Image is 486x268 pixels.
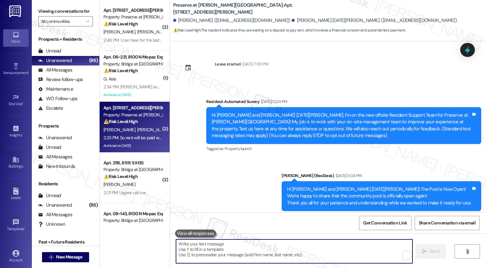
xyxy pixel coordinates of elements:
[38,48,61,54] div: Unread
[38,221,65,228] div: Unknown
[137,127,169,133] span: [PERSON_NAME]
[259,98,287,105] div: [DATE] 12:24 PM
[103,61,162,67] div: Property: Bridge at [GEOGRAPHIC_DATA]
[465,249,470,254] i: 
[282,172,481,181] div: [PERSON_NAME] (ResiDesk)
[3,217,29,234] a: Templates •
[103,135,204,141] div: 2:23 PM: So rent will be paid within the next day or two
[88,56,99,65] div: (95)
[429,248,439,255] span: Send
[3,186,29,203] a: Leads
[103,84,257,90] div: 2:34 PM: [PERSON_NAME] explained in previous text ^ go ahead and take a look plz
[38,6,93,16] label: Viewing conversations for
[359,216,411,230] button: Get Conversation Link
[173,28,201,33] strong: ⚠️ Risk Level: High
[212,112,471,139] div: Hi [PERSON_NAME] and [PERSON_NAME] [DATE][PERSON_NAME], I'm on the new offsite Resident Support T...
[38,192,61,199] div: Unread
[103,127,137,133] span: [PERSON_NAME]
[38,134,72,141] div: Unanswered
[103,166,162,173] div: Property: Bridge at [GEOGRAPHIC_DATA]
[32,181,99,187] div: Residents
[282,211,481,220] div: Tagged as:
[42,252,89,262] button: New Message
[103,105,162,111] div: Apt. [STREET_ADDRESS][PERSON_NAME]
[103,190,146,196] div: 2:01 PM: Urgent call me
[206,144,481,153] div: Tagged as:
[3,154,29,171] a: Buildings
[28,70,29,74] span: •
[32,36,99,43] div: Prospects + Residents
[3,123,29,140] a: Insights •
[103,7,162,14] div: Apt. [STREET_ADDRESS][PERSON_NAME]
[88,200,99,210] div: (95)
[103,91,163,99] div: Archived on [DATE]
[363,220,407,226] span: Get Conversation Link
[103,210,162,217] div: Apt. 08~143, 8100 N Mopac Expwy
[38,105,63,112] div: Escalate
[173,17,290,24] div: [PERSON_NAME]. ([EMAIL_ADDRESS][DOMAIN_NAME])
[334,172,362,179] div: [DATE] 5:04 PM
[176,239,412,263] textarea: To enrich screen reader interactions, please activate Accessibility in Grammarly extension settings
[103,160,162,166] div: Apt. 2116, 8515 S IH35
[241,61,268,67] div: [DATE] 7:00 PM
[103,14,162,20] div: Property: Preserve at [PERSON_NAME][GEOGRAPHIC_DATA]
[41,16,83,26] input: All communities
[38,144,61,151] div: Unread
[137,29,169,35] span: [PERSON_NAME]
[49,255,53,260] i: 
[419,220,475,226] span: Share Conversation via email
[38,67,72,73] div: All Messages
[32,239,99,245] div: Past + Future Residents
[3,248,29,265] a: Account
[103,54,162,60] div: Apt. 06~231, 8100 N Mopac Expwy
[103,174,138,179] strong: ⚠️ Risk Level: High
[415,244,446,258] button: Send
[103,119,138,124] strong: ⚠️ Risk Level: High
[103,217,162,224] div: Property: Bridge at [GEOGRAPHIC_DATA]
[103,182,135,187] span: [PERSON_NAME]
[32,123,99,129] div: Prospects
[3,92,29,109] a: Site Visit •
[3,29,29,46] a: Inbox
[38,163,75,170] div: New Inbounds
[103,76,116,82] span: G. Asis
[215,61,241,67] div: Lease started
[103,142,163,150] div: Archived on [DATE]
[206,98,481,107] div: Residesk Automated Survey
[415,216,480,230] button: Share Conversation via email
[103,112,162,118] div: Property: Preserve at [PERSON_NAME][GEOGRAPHIC_DATA]
[292,17,457,24] div: [PERSON_NAME] [DATE][PERSON_NAME]. ([EMAIL_ADDRESS][DOMAIN_NAME])
[56,254,82,260] span: New Message
[103,21,138,27] strong: ⚠️ Risk Level: High
[173,2,300,16] b: Preserve at [PERSON_NAME][GEOGRAPHIC_DATA]: Apt. [STREET_ADDRESS][PERSON_NAME]
[103,37,344,43] div: 2:48 PM: I can hear for the last three days water running in the walls of my bathroom of neighbor...
[38,86,73,93] div: Maintenance
[225,146,251,151] span: Property launch
[38,211,72,218] div: All Messages
[22,132,23,136] span: •
[38,76,83,83] div: Review follow-ups
[103,68,138,73] strong: ⚠️ Risk Level: High
[287,186,471,206] div: Hi [PERSON_NAME] and [PERSON_NAME] [DATE][PERSON_NAME]! The Pool is Now Open! We’re happy to shar...
[23,101,24,105] span: •
[173,27,406,34] span: : The resident indicates they are waiting on a deposit to pay rent, which involves a financial co...
[38,202,72,209] div: Unanswered
[422,249,427,254] i: 
[38,57,72,64] div: Unanswered
[9,5,22,17] img: ResiDesk Logo
[38,154,72,160] div: All Messages
[38,95,77,102] div: WO Follow-ups
[86,19,89,24] i: 
[103,29,137,35] span: [PERSON_NAME]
